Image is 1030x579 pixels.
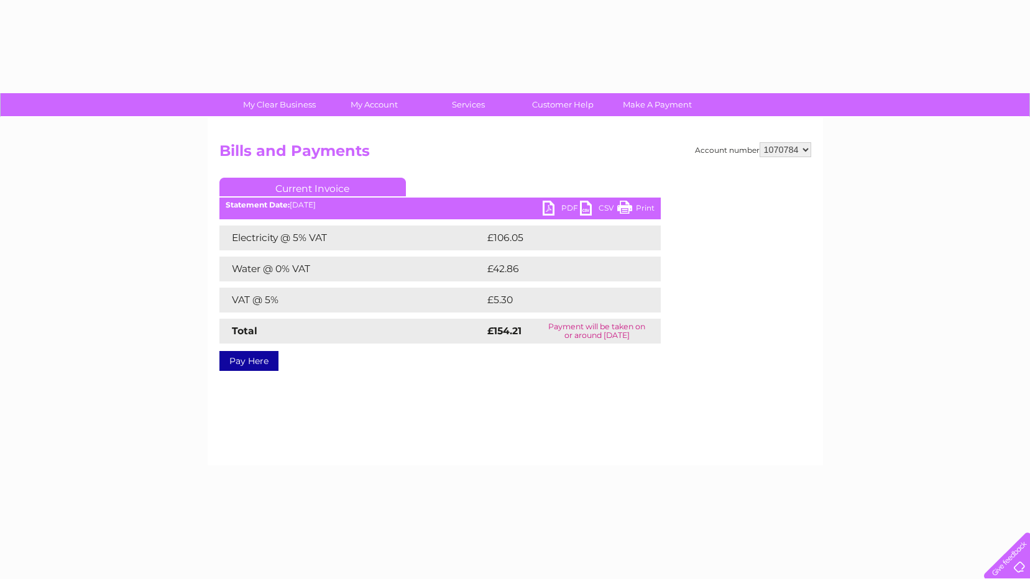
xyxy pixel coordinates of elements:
b: Statement Date: [226,200,290,209]
a: CSV [580,201,617,219]
a: Print [617,201,655,219]
strong: Total [232,325,257,337]
a: My Clear Business [228,93,331,116]
a: Current Invoice [219,178,406,196]
td: £5.30 [484,288,632,312]
div: [DATE] [219,201,661,209]
td: VAT @ 5% [219,288,484,312]
td: £42.86 [484,257,636,281]
h2: Bills and Payments [219,142,811,166]
div: Account number [695,142,811,157]
a: My Account [323,93,425,116]
a: Customer Help [512,93,614,116]
a: Pay Here [219,351,278,371]
td: Electricity @ 5% VAT [219,226,484,250]
strong: £154.21 [487,325,522,337]
td: Payment will be taken on or around [DATE] [533,319,660,344]
td: £106.05 [484,226,638,250]
a: Services [417,93,520,116]
a: PDF [543,201,580,219]
td: Water @ 0% VAT [219,257,484,281]
a: Make A Payment [606,93,709,116]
